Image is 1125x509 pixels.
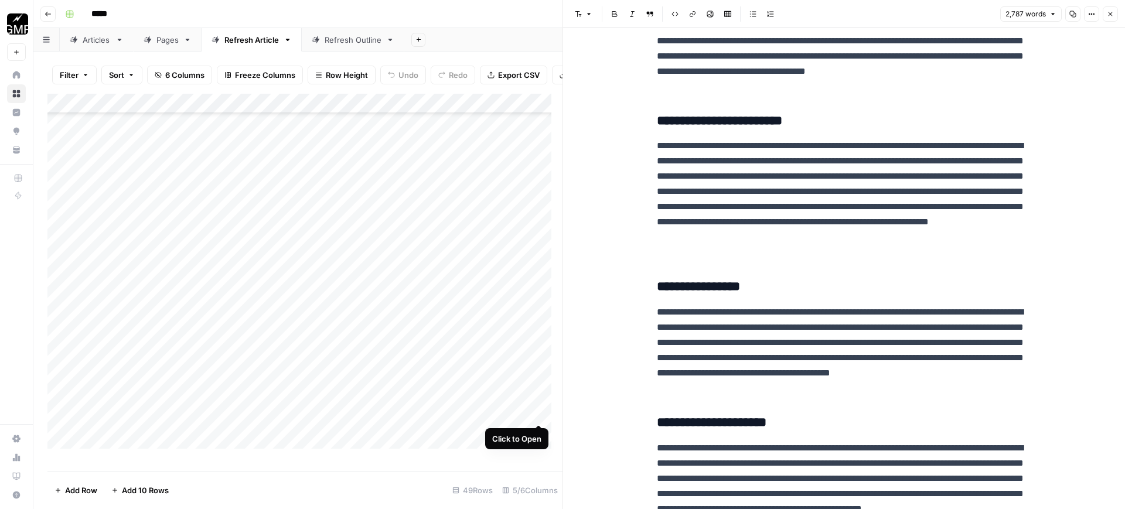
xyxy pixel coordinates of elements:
img: Growth Marketing Pro Logo [7,13,28,35]
a: Browse [7,84,26,103]
a: Refresh Outline [302,28,404,52]
div: 5/6 Columns [497,481,562,500]
span: Add 10 Rows [122,484,169,496]
span: Freeze Columns [235,69,295,81]
span: Redo [449,69,468,81]
div: Refresh Outline [325,34,381,46]
span: Sort [109,69,124,81]
button: Freeze Columns [217,66,303,84]
span: 6 Columns [165,69,204,81]
button: Undo [380,66,426,84]
a: Home [7,66,26,84]
span: Filter [60,69,79,81]
button: Sort [101,66,142,84]
div: 49 Rows [448,481,497,500]
a: Your Data [7,141,26,159]
a: Pages [134,28,202,52]
a: Refresh Article [202,28,302,52]
span: Undo [398,69,418,81]
a: Articles [60,28,134,52]
a: Insights [7,103,26,122]
span: Add Row [65,484,97,496]
button: Add 10 Rows [104,481,176,500]
span: Export CSV [498,69,540,81]
button: Export CSV [480,66,547,84]
a: Opportunities [7,122,26,141]
div: Refresh Article [224,34,279,46]
span: 2,787 words [1005,9,1046,19]
button: Workspace: Growth Marketing Pro [7,9,26,39]
button: Row Height [308,66,376,84]
button: 6 Columns [147,66,212,84]
div: Articles [83,34,111,46]
a: Learning Hub [7,467,26,486]
button: Redo [431,66,475,84]
button: 2,787 words [1000,6,1062,22]
a: Usage [7,448,26,467]
button: Add Row [47,481,104,500]
button: Filter [52,66,97,84]
a: Settings [7,429,26,448]
div: Pages [156,34,179,46]
span: Row Height [326,69,368,81]
button: Help + Support [7,486,26,504]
